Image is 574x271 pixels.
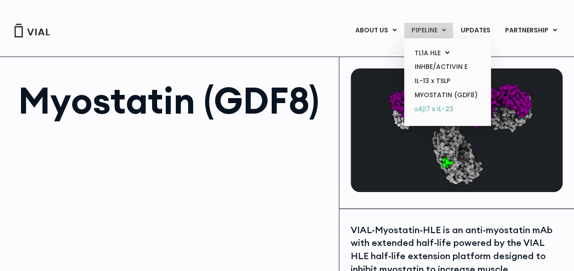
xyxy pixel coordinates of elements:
[14,24,50,37] img: Vial Logo
[498,23,564,38] a: PARTNERSHIPMenu Toggle
[453,23,497,38] a: UPDATES
[348,23,404,38] a: ABOUT USMenu Toggle
[407,88,487,102] a: MYOSTATIN (GDF8)
[407,102,487,117] a: α4β7 x IL-23
[404,23,453,38] a: PIPELINEMenu Toggle
[407,46,487,60] a: TL1A HLEMenu Toggle
[407,60,487,74] a: INHBE/ACTIVIN E
[18,82,330,119] h1: Myostatin (GDF8)
[407,74,487,88] a: IL-13 x TSLP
